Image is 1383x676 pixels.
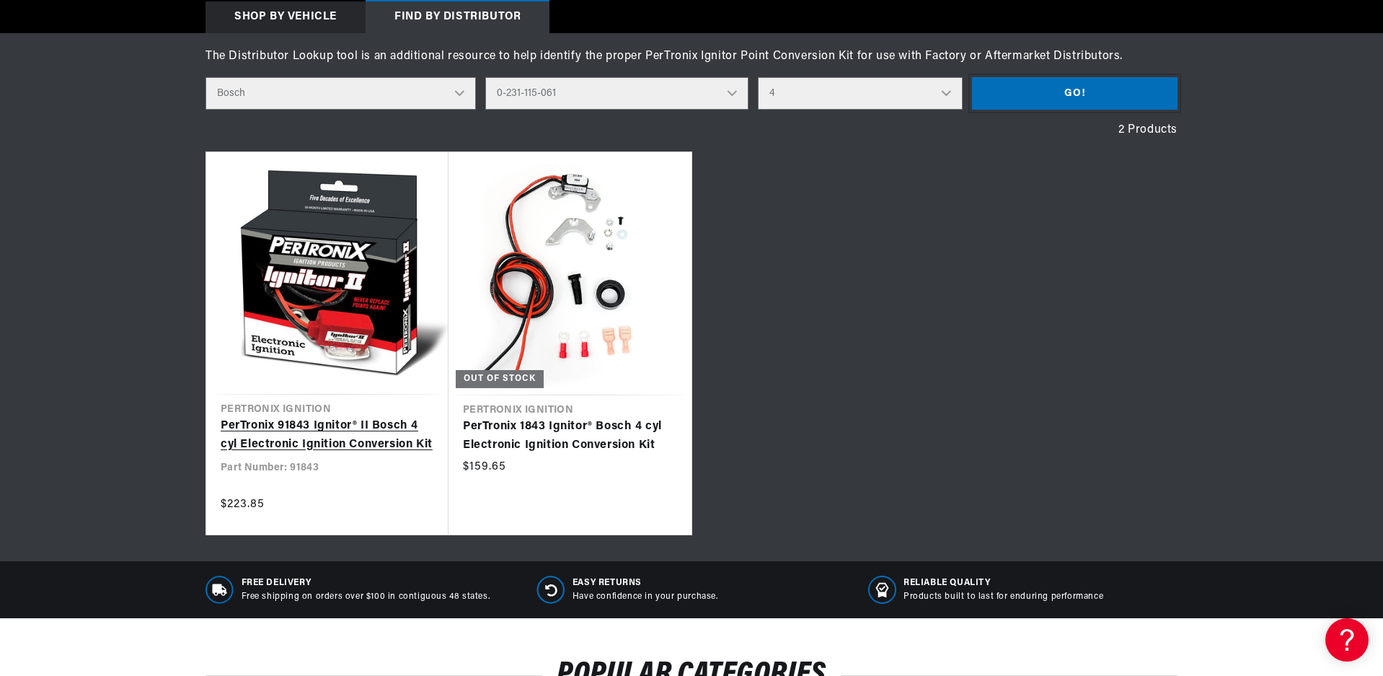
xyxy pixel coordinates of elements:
p: Free shipping on orders over $100 in contiguous 48 states. [242,591,490,603]
div: The Distributor Lookup tool is an additional resource to help identify the proper PerTronix Ignit... [206,48,1177,66]
div: 2 Products [206,121,1177,140]
button: Go! [972,77,1177,110]
p: Have confidence in your purchase. [573,591,718,603]
div: Find by Distributor [366,1,549,33]
span: Free Delivery [242,577,490,589]
div: Shop by vehicle [206,1,366,33]
a: PerTronix 1843 Ignitor® Bosch 4 cyl Electronic Ignition Conversion Kit [463,418,677,455]
span: Easy Returns [573,577,718,589]
p: Products built to last for enduring performance [903,591,1103,603]
a: PerTronix 91843 Ignitor® II Bosch 4 cyl Electronic Ignition Conversion Kit [221,417,434,454]
span: RELIABLE QUALITY [903,577,1103,589]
